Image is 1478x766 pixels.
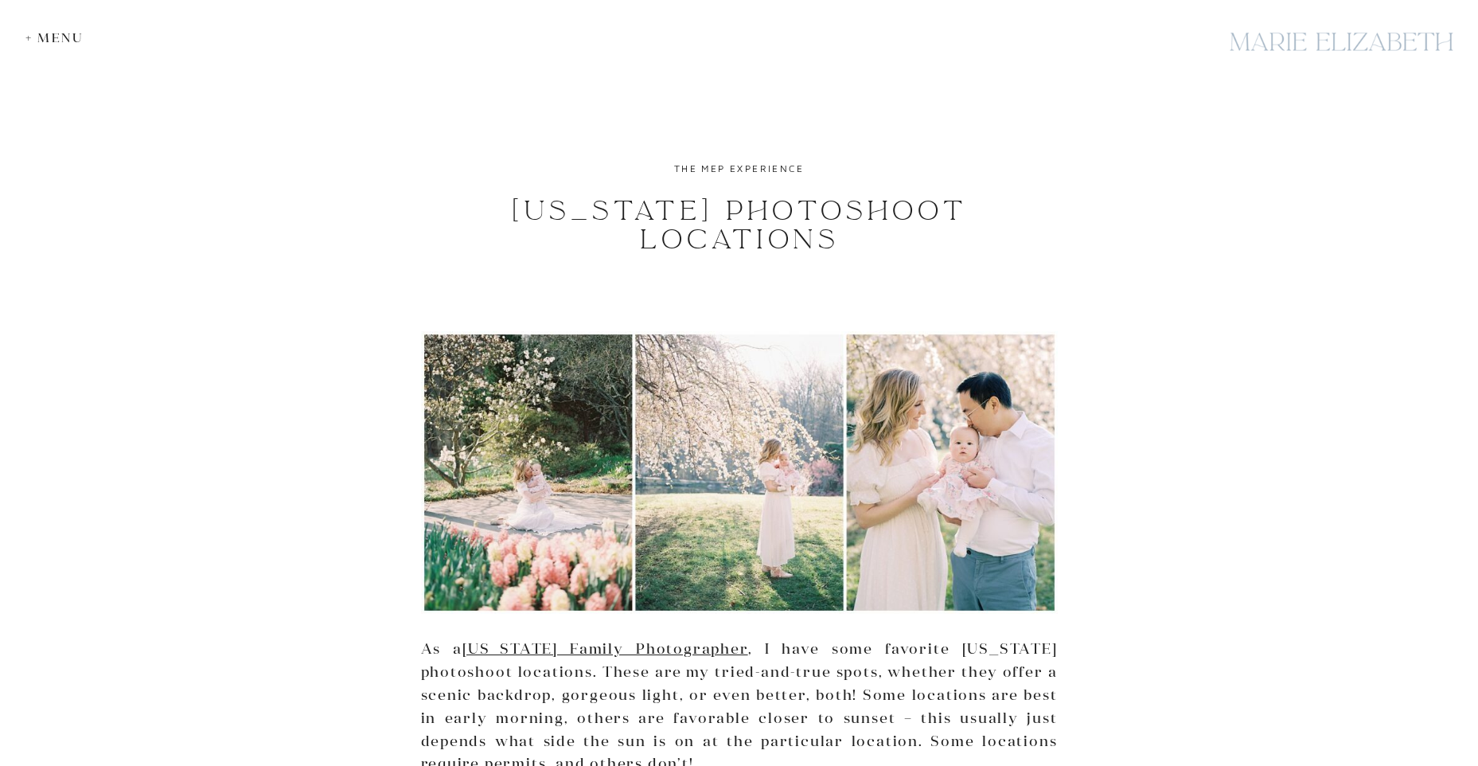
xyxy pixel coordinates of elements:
[674,162,804,174] a: The MEP Experience
[421,331,1058,614] img: Maryland Photoshoot Locations - Collage Of 3 Images From Family Photo Session At Brookside Garden...
[462,639,748,658] a: [US_STATE] Family Photographer
[439,197,1040,254] h1: [US_STATE] Photoshoot Locations
[25,30,92,45] div: + Menu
